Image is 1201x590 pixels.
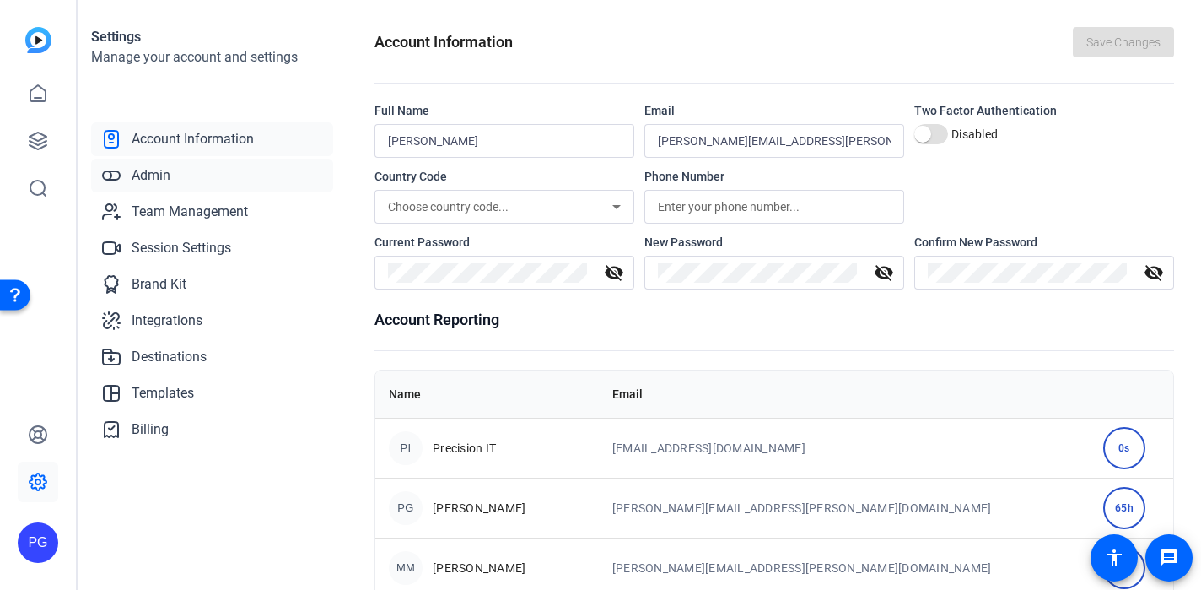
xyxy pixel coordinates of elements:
label: Disabled [948,126,998,143]
a: Admin [91,159,333,192]
span: Billing [132,419,169,440]
td: [EMAIL_ADDRESS][DOMAIN_NAME] [599,418,1090,478]
th: Email [599,371,1090,418]
div: PG [389,491,423,525]
div: MM [389,551,423,585]
div: Current Password [374,234,634,251]
a: Brand Kit [91,268,333,301]
h2: Manage your account and settings [91,47,333,68]
mat-icon: accessibility [1104,548,1124,568]
input: Enter your email... [658,131,891,151]
th: Name [375,371,599,418]
div: Two Factor Authentication [914,102,1174,119]
span: Integrations [132,311,202,331]
a: Destinations [91,340,333,374]
input: Enter your name... [388,131,621,151]
a: Team Management [91,195,333,229]
div: New Password [644,234,904,251]
a: Templates [91,376,333,410]
a: Session Settings [91,231,333,265]
a: Integrations [91,304,333,338]
mat-icon: visibility_off [864,263,904,283]
div: Full Name [374,102,634,119]
h1: Account Information [374,30,513,54]
span: Precision IT [433,440,496,457]
input: Enter your phone number... [658,197,891,217]
div: Email [644,102,904,119]
span: Brand Kit [132,274,186,295]
span: Session Settings [132,238,231,258]
span: [PERSON_NAME] [433,560,525,576]
span: Destinations [132,347,207,367]
td: [PERSON_NAME][EMAIL_ADDRESS][PERSON_NAME][DOMAIN_NAME] [599,478,1090,538]
div: Phone Number [644,168,904,185]
div: PG [18,522,58,563]
div: 65h [1103,487,1145,529]
div: Confirm New Password [914,234,1174,251]
span: Admin [132,165,170,186]
span: Choose country code... [388,200,509,214]
div: Country Code [374,168,634,185]
h1: Account Reporting [374,308,1174,332]
img: blue-gradient.svg [25,27,51,53]
a: Billing [91,413,333,447]
span: [PERSON_NAME] [433,500,525,517]
span: Templates [132,383,194,403]
h1: Settings [91,27,333,47]
mat-icon: visibility_off [1134,263,1174,283]
span: Team Management [132,202,248,222]
div: PI [389,431,423,465]
a: Account Information [91,122,333,156]
div: 0s [1103,427,1145,469]
span: Account Information [132,129,254,149]
mat-icon: message [1159,548,1179,568]
mat-icon: visibility_off [594,263,634,283]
